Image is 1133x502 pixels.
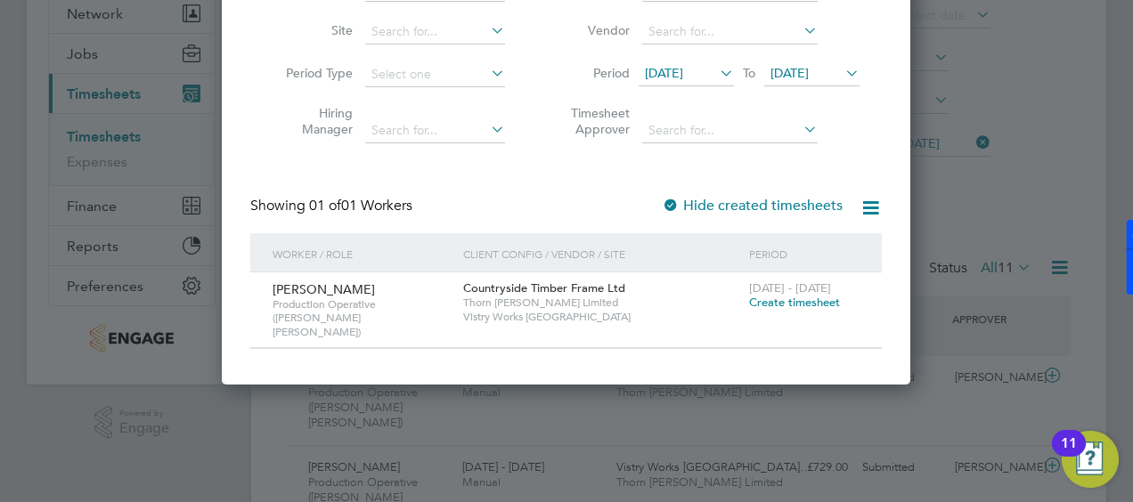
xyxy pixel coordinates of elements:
label: Vendor [550,22,630,38]
input: Search for... [365,118,505,143]
div: Client Config / Vendor / Site [459,233,745,274]
span: Create timesheet [749,295,840,310]
label: Hiring Manager [273,105,353,137]
span: To [738,61,761,85]
input: Select one [365,62,505,87]
div: 11 [1061,443,1077,466]
input: Search for... [642,118,818,143]
div: Worker / Role [268,233,459,274]
input: Search for... [365,20,505,45]
label: Timesheet Approver [550,105,630,137]
span: Production Operative ([PERSON_NAME] [PERSON_NAME]) [273,297,450,339]
label: Site [273,22,353,38]
span: 01 Workers [309,197,412,215]
span: [DATE] [645,65,683,81]
span: Vistry Works [GEOGRAPHIC_DATA] [463,310,740,324]
span: Thorn [PERSON_NAME] Limited [463,296,740,310]
label: Period Type [273,65,353,81]
span: 01 of [309,197,341,215]
label: Hide created timesheets [662,197,843,215]
span: Countryside Timber Frame Ltd [463,280,625,296]
label: Period [550,65,630,81]
div: Showing [250,197,416,215]
div: Period [745,233,864,274]
span: [DATE] [770,65,809,81]
button: Open Resource Center, 11 new notifications [1062,431,1119,488]
span: [PERSON_NAME] [273,281,375,297]
input: Search for... [642,20,818,45]
span: [DATE] - [DATE] [749,280,831,296]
